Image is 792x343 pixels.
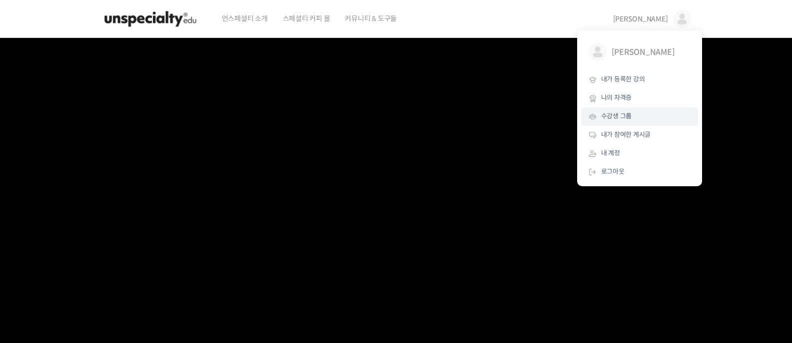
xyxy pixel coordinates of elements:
span: 내 계정 [601,149,620,157]
a: 내가 참여한 게시글 [581,126,698,144]
span: 나의 자격증 [601,93,632,102]
a: 대화 [66,260,129,285]
a: 수강생 그룹 [581,107,698,126]
a: 홈 [3,260,66,285]
span: 내가 참여한 게시글 [601,130,651,139]
a: 로그아웃 [581,163,698,181]
span: 홈 [31,275,37,283]
span: 대화 [91,276,103,284]
a: [PERSON_NAME] [581,35,698,70]
a: 내 계정 [581,144,698,163]
span: [PERSON_NAME] [613,14,668,23]
span: 내가 등록한 강의 [601,75,645,83]
a: 내가 등록한 강의 [581,70,698,89]
a: 나의 자격증 [581,89,698,107]
span: 수강생 그룹 [601,112,632,120]
span: 설정 [154,275,166,283]
span: [PERSON_NAME] [612,43,686,62]
a: 설정 [129,260,192,285]
span: 로그아웃 [601,167,625,176]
